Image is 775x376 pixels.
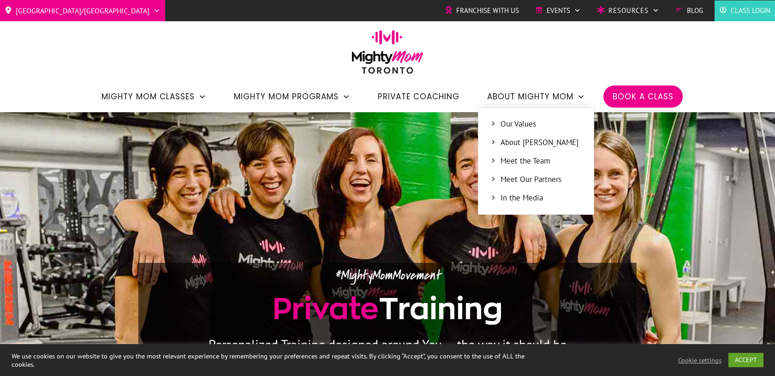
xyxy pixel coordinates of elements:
a: Events [535,4,581,18]
span: About Mighty Mom [487,89,573,104]
span: [GEOGRAPHIC_DATA]/[GEOGRAPHIC_DATA] [16,3,149,18]
p: Personalized Training designed around You — the way it should be [139,333,636,367]
a: About [PERSON_NAME] [483,136,589,150]
span: About [PERSON_NAME] [501,137,582,149]
span: Resources [608,4,649,18]
a: Franchise with Us [445,4,519,18]
a: Resources [597,4,659,18]
span: Private [273,292,379,324]
a: Cookie settings [678,356,721,364]
span: In the Media [501,192,582,204]
a: Mighty Mom Programs [234,89,350,104]
img: mightymom-logo-toronto [347,30,428,80]
a: [GEOGRAPHIC_DATA]/[GEOGRAPHIC_DATA] [5,3,161,18]
a: Mighty Mom Classes [101,89,206,104]
a: ACCEPT [728,353,763,367]
a: In the Media [483,191,589,205]
span: Meet Our Partners [501,174,582,186]
p: #MightyMomMovement [139,263,636,288]
a: Blog [675,4,703,18]
a: Meet Our Partners [483,173,589,187]
div: We use cookies on our website to give you the most relevant experience by remembering your prefer... [12,352,538,369]
span: Blog [687,4,703,18]
a: Our Values [483,117,589,131]
span: Franchise with Us [456,4,519,18]
span: Events [547,4,570,18]
span: Training [379,292,503,324]
a: Class Login [719,4,770,18]
a: Meet the Team [483,154,589,168]
a: Private Coaching [378,89,459,104]
span: Class Login [731,4,770,18]
a: About Mighty Mom [487,89,585,104]
a: Book a Class [613,89,674,104]
span: Meet the Team [501,155,582,167]
span: Our Values [501,118,582,130]
span: Mighty Mom Classes [101,89,195,104]
span: Mighty Mom Programs [234,89,339,104]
